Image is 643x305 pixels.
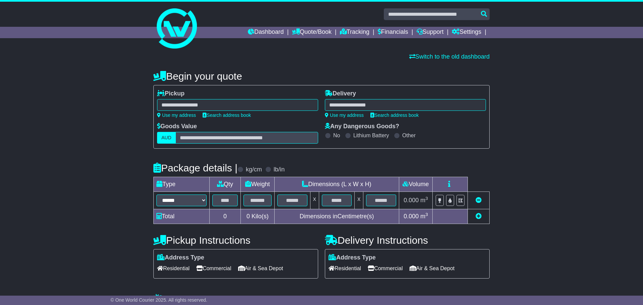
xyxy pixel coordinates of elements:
span: 0.000 [404,213,419,220]
label: Other [402,132,416,139]
a: Add new item [476,213,482,220]
td: x [310,192,319,209]
label: Lithium Battery [353,132,389,139]
td: Qty [210,177,241,192]
a: Support [417,27,444,38]
td: Dimensions in Centimetre(s) [274,209,399,224]
label: Pickup [157,90,185,97]
h4: Warranty & Insurance [153,294,490,305]
h4: Pickup Instructions [153,235,318,246]
label: Address Type [329,254,376,261]
span: Commercial [368,263,403,274]
a: Dashboard [248,27,284,38]
label: kg/cm [246,166,262,173]
td: Type [154,177,210,192]
a: Search address book [370,112,419,118]
span: Air & Sea Depot [238,263,283,274]
a: Use my address [157,112,196,118]
span: m [420,213,428,220]
span: Commercial [196,263,231,274]
span: m [420,197,428,204]
a: Settings [452,27,481,38]
label: Goods Value [157,123,197,130]
sup: 3 [425,212,428,217]
td: 0 [210,209,241,224]
td: Kilo(s) [241,209,275,224]
a: Financials [378,27,408,38]
td: x [355,192,363,209]
a: Remove this item [476,197,482,204]
span: Residential [157,263,190,274]
h4: Package details | [153,162,237,173]
h4: Delivery Instructions [325,235,490,246]
label: Address Type [157,254,204,261]
sup: 3 [425,196,428,201]
span: Residential [329,263,361,274]
label: Delivery [325,90,356,97]
a: Tracking [340,27,369,38]
td: Weight [241,177,275,192]
span: Air & Sea Depot [410,263,455,274]
label: AUD [157,132,176,144]
a: Search address book [203,112,251,118]
label: lb/in [274,166,285,173]
label: Any Dangerous Goods? [325,123,399,130]
span: © One World Courier 2025. All rights reserved. [111,297,207,303]
label: No [333,132,340,139]
a: Use my address [325,112,364,118]
a: Quote/Book [292,27,332,38]
a: Switch to the old dashboard [409,53,490,60]
td: Dimensions (L x W x H) [274,177,399,192]
h4: Begin your quote [153,71,490,82]
td: Total [154,209,210,224]
span: 0.000 [404,197,419,204]
span: 0 [246,213,250,220]
td: Volume [399,177,432,192]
